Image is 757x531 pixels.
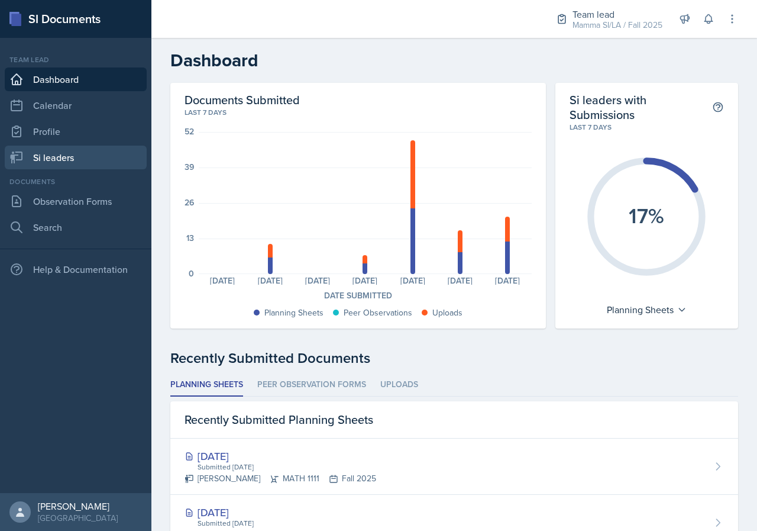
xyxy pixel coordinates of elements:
[5,215,147,239] a: Search
[199,276,246,285] div: [DATE]
[170,401,738,439] div: Recently Submitted Planning Sheets
[196,462,376,472] div: Submitted [DATE]
[246,276,293,285] div: [DATE]
[185,448,376,464] div: [DATE]
[380,374,418,397] li: Uploads
[38,500,118,512] div: [PERSON_NAME]
[436,276,484,285] div: [DATE]
[185,107,532,118] div: Last 7 days
[344,307,412,319] div: Peer Observations
[5,54,147,65] div: Team lead
[389,276,436,285] div: [DATE]
[38,512,118,524] div: [GEOGRAPHIC_DATA]
[185,127,194,136] div: 52
[570,122,724,133] div: Last 7 days
[5,120,147,143] a: Profile
[5,146,147,169] a: Si leaders
[257,374,366,397] li: Peer Observation Forms
[186,234,194,242] div: 13
[5,176,147,187] div: Documents
[185,163,194,171] div: 39
[341,276,389,285] div: [DATE]
[170,439,738,495] a: [DATE] Submitted [DATE] [PERSON_NAME]MATH 1111Fall 2025
[432,307,462,319] div: Uploads
[570,92,712,122] h2: Si leaders with Submissions
[170,347,738,369] div: Recently Submitted Documents
[5,189,147,213] a: Observation Forms
[185,92,532,107] h2: Documents Submitted
[484,276,531,285] div: [DATE]
[572,7,662,21] div: Team lead
[601,300,693,319] div: Planning Sheets
[189,269,194,278] div: 0
[264,307,323,319] div: Planning Sheets
[185,289,532,302] div: Date Submitted
[185,472,376,485] div: [PERSON_NAME] MATH 1111 Fall 2025
[629,199,664,230] text: 17%
[5,258,147,281] div: Help & Documentation
[185,198,194,207] div: 26
[170,374,243,397] li: Planning Sheets
[196,518,376,529] div: Submitted [DATE]
[5,67,147,91] a: Dashboard
[170,50,738,71] h2: Dashboard
[185,504,376,520] div: [DATE]
[294,276,341,285] div: [DATE]
[572,19,662,31] div: Mamma SI/LA / Fall 2025
[5,94,147,117] a: Calendar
